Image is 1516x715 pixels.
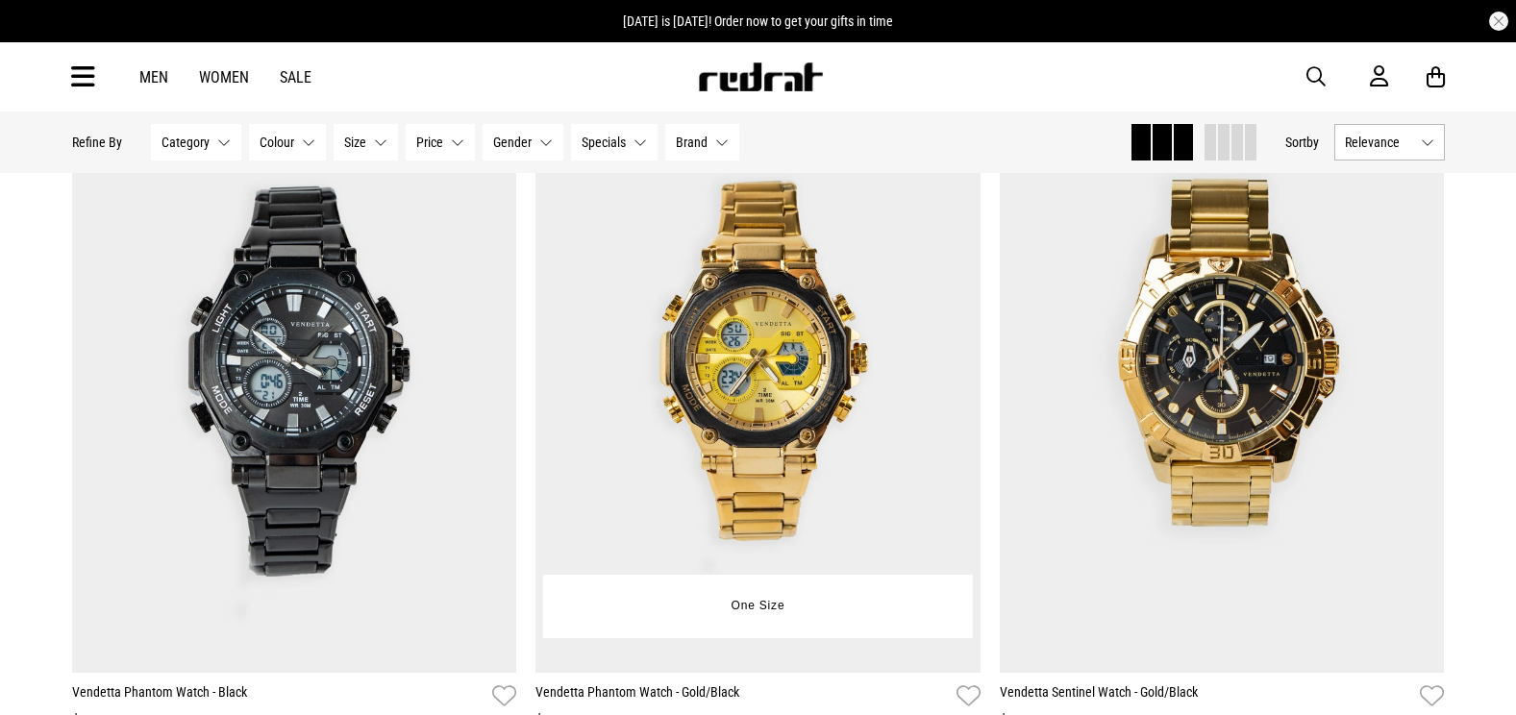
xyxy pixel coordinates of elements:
[280,68,311,86] a: Sale
[493,135,532,150] span: Gender
[717,589,800,624] button: One Size
[1285,131,1319,154] button: Sortby
[249,124,326,160] button: Colour
[72,682,485,710] a: Vendetta Phantom Watch - Black
[199,68,249,86] a: Women
[72,50,517,673] img: Vendetta Phantom Watch - Black in Black
[72,135,122,150] p: Refine By
[535,682,949,710] a: Vendetta Phantom Watch - Gold/Black
[623,13,893,29] span: [DATE] is [DATE]! Order now to get your gifts in time
[1000,50,1445,673] img: Vendetta Sentinel Watch - Gold/black in Multi
[665,124,739,160] button: Brand
[535,50,981,673] img: Vendetta Phantom Watch - Gold/black in Multi
[139,68,168,86] a: Men
[416,135,443,150] span: Price
[1334,124,1445,160] button: Relevance
[344,135,366,150] span: Size
[1000,682,1413,710] a: Vendetta Sentinel Watch - Gold/Black
[151,124,241,160] button: Category
[334,124,398,160] button: Size
[1306,135,1319,150] span: by
[260,135,294,150] span: Colour
[1345,135,1413,150] span: Relevance
[676,135,708,150] span: Brand
[582,135,626,150] span: Specials
[406,124,475,160] button: Price
[483,124,563,160] button: Gender
[697,62,824,91] img: Redrat logo
[162,135,210,150] span: Category
[571,124,658,160] button: Specials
